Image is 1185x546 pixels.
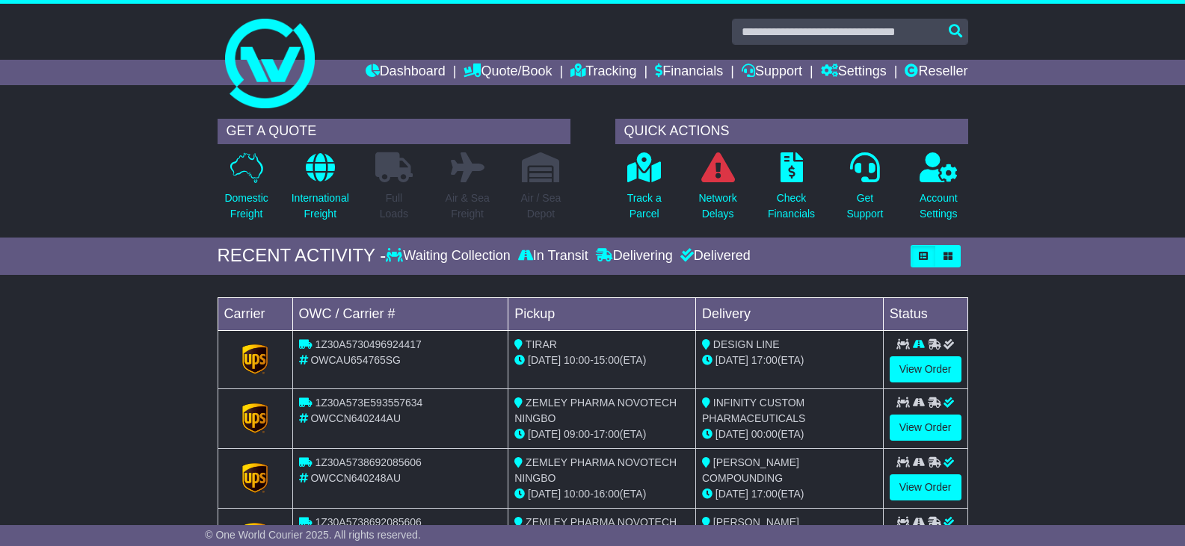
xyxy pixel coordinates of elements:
span: 17:00 [751,354,778,366]
span: 15:00 [594,354,620,366]
span: 1Z30A5738692085606 [315,456,421,468]
div: (ETA) [702,426,877,442]
p: Get Support [846,190,883,222]
span: DESIGN LINE [713,338,780,350]
div: Delivered [677,248,751,264]
span: [DATE] [715,488,748,500]
span: 17:00 [751,488,778,500]
span: 1Z30A5730496924417 [315,338,421,350]
span: 10:00 [564,488,590,500]
a: GetSupport [846,152,884,230]
div: - (ETA) [514,486,689,502]
a: View Order [890,474,961,500]
a: Financials [655,60,723,85]
div: QUICK ACTIONS [615,119,968,144]
div: Waiting Collection [386,248,514,264]
span: ZEMLEY PHARMA NOVOTECH NINGBO [514,516,677,544]
td: Delivery [695,297,883,330]
p: International Freight [292,190,349,222]
a: AccountSettings [919,152,958,230]
span: [DATE] [715,354,748,366]
span: 00:00 [751,428,778,440]
span: © One World Courier 2025. All rights reserved. [205,529,421,541]
a: Reseller [905,60,967,85]
img: GetCarrierServiceLogo [242,403,268,433]
div: - (ETA) [514,426,689,442]
p: Account Settings [920,190,958,222]
span: 10:00 [564,354,590,366]
a: Quote/Book [464,60,552,85]
span: 09:00 [564,428,590,440]
p: Air & Sea Freight [446,190,490,222]
p: Track a Parcel [627,190,662,222]
span: OWCAU654765SG [310,354,401,366]
a: View Order [890,356,961,382]
span: INFINITY CUSTOM PHARMACEUTICALS [702,397,805,424]
div: GET A QUOTE [218,119,570,144]
a: Settings [821,60,887,85]
p: Full Loads [375,190,413,222]
a: InternationalFreight [291,152,350,230]
a: NetworkDelays [698,152,737,230]
p: Air / Sea Depot [521,190,561,222]
img: GetCarrierServiceLogo [242,463,268,493]
span: OWCCN640244AU [310,412,401,424]
p: Domestic Freight [224,190,268,222]
div: Delivering [592,248,677,264]
div: (ETA) [702,486,877,502]
div: RECENT ACTIVITY - [218,245,387,267]
span: 1Z30A5738692085606 [315,516,421,528]
img: GetCarrierServiceLogo [242,344,268,374]
td: Status [883,297,967,330]
td: Pickup [508,297,696,330]
span: 1Z30A573E593557634 [315,397,422,409]
a: CheckFinancials [767,152,816,230]
span: 17:00 [594,428,620,440]
span: [PERSON_NAME] COMPOUNDING [702,456,799,484]
p: Check Financials [768,190,815,222]
td: OWC / Carrier # [292,297,508,330]
span: [PERSON_NAME] COMPOUNDING [702,516,799,544]
span: ZEMLEY PHARMA NOVOTECH NINGBO [514,397,677,424]
span: [DATE] [528,428,561,440]
span: [DATE] [528,488,561,500]
span: 16:00 [594,488,620,500]
span: [DATE] [715,428,748,440]
a: View Order [890,415,961,441]
a: Tracking [570,60,636,85]
p: Network Delays [698,190,736,222]
span: TIRAR [526,338,557,350]
div: In Transit [514,248,592,264]
span: ZEMLEY PHARMA NOVOTECH NINGBO [514,456,677,484]
a: Support [742,60,802,85]
a: Dashboard [366,60,446,85]
div: (ETA) [702,353,877,368]
td: Carrier [218,297,292,330]
span: [DATE] [528,354,561,366]
span: OWCCN640248AU [310,472,401,484]
a: DomesticFreight [224,152,268,230]
a: Track aParcel [627,152,662,230]
div: - (ETA) [514,353,689,368]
